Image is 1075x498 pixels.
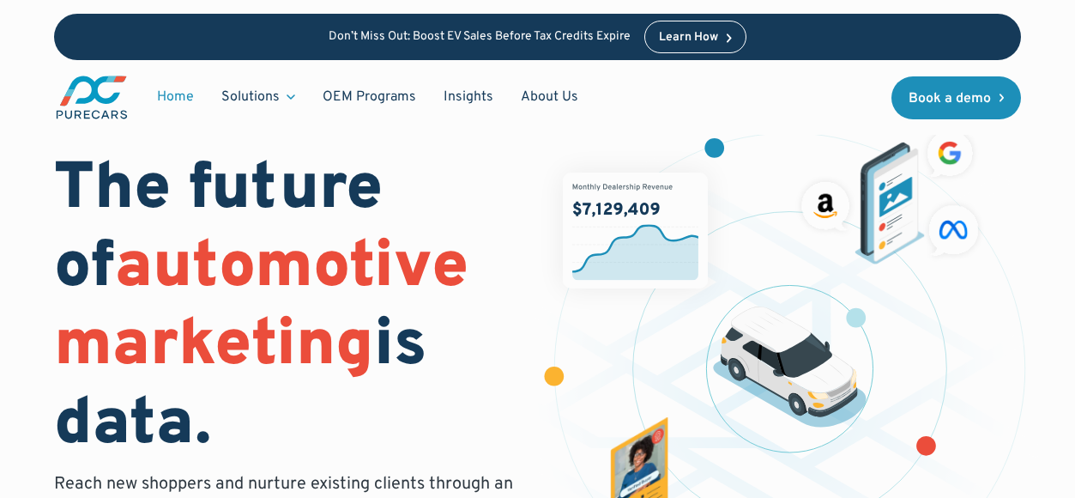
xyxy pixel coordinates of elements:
div: Solutions [221,88,280,106]
div: Book a demo [909,92,991,106]
a: OEM Programs [309,81,430,113]
a: Home [143,81,208,113]
p: Don’t Miss Out: Boost EV Sales Before Tax Credits Expire [329,30,631,45]
img: illustration of a vehicle [713,307,866,428]
img: ads on social media and advertising partners [794,124,985,264]
a: Insights [430,81,507,113]
h1: The future of is data. [54,152,517,465]
div: Learn How [659,32,718,44]
a: About Us [507,81,592,113]
div: Solutions [208,81,309,113]
a: Learn How [644,21,746,53]
a: main [54,74,130,121]
img: purecars logo [54,74,130,121]
span: automotive marketing [54,228,468,388]
a: Book a demo [891,76,1022,119]
img: chart showing monthly dealership revenue of $7m [563,173,708,288]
